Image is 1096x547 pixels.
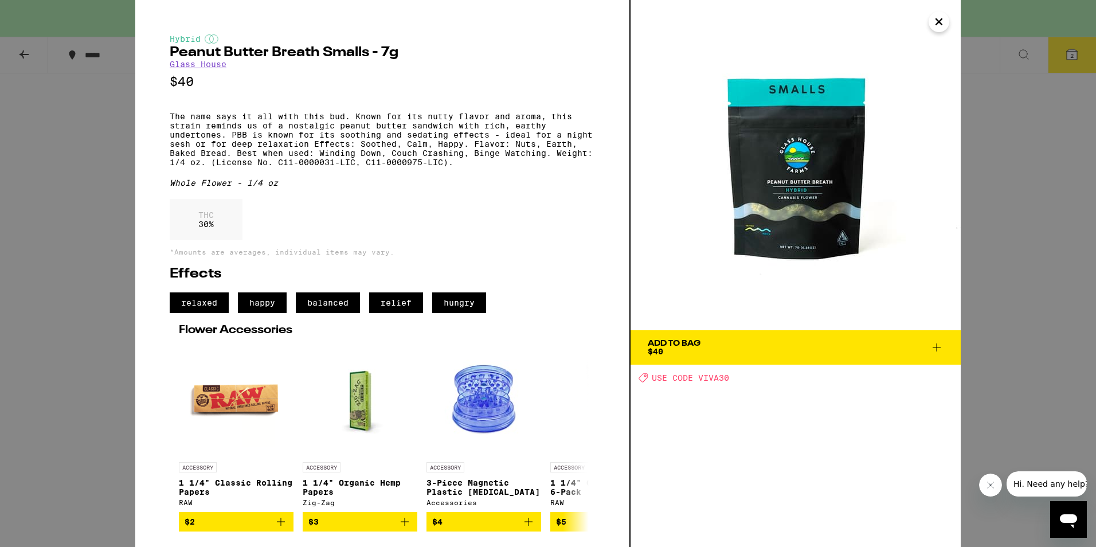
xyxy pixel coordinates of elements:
[185,517,195,526] span: $2
[179,512,293,532] button: Add to bag
[550,499,665,506] div: RAW
[303,462,340,472] p: ACCESSORY
[170,248,595,256] p: *Amounts are averages, individual items may vary.
[369,292,423,313] span: relief
[198,210,214,220] p: THC
[170,75,595,89] p: $40
[929,11,949,32] button: Close
[170,60,226,69] a: Glass House
[179,478,293,497] p: 1 1/4" Classic Rolling Papers
[426,512,541,532] button: Add to bag
[426,462,464,472] p: ACCESSORY
[426,499,541,506] div: Accessories
[652,373,729,382] span: USE CODE VIVA30
[303,342,417,456] img: Zig-Zag - 1 1/4" Organic Hemp Papers
[303,512,417,532] button: Add to bag
[179,462,217,472] p: ACCESSORY
[648,339,700,347] div: Add To Bag
[170,267,595,281] h2: Effects
[550,462,588,472] p: ACCESSORY
[631,330,961,365] button: Add To Bag$40
[296,292,360,313] span: balanced
[432,292,486,313] span: hungry
[303,499,417,506] div: Zig-Zag
[426,342,541,456] img: Accessories - 3-Piece Magnetic Plastic Grinder
[556,517,566,526] span: $5
[550,342,665,456] img: RAW - 1 1/4" Classic Cones 6-Pack
[179,342,293,456] img: RAW - 1 1/4" Classic Rolling Papers
[550,512,665,532] button: Add to bag
[303,342,417,512] a: Open page for 1 1/4" Organic Hemp Papers from Zig-Zag
[308,517,319,526] span: $3
[179,325,586,336] h2: Flower Accessories
[1050,501,1087,538] iframe: Button to launch messaging window
[170,178,595,187] div: Whole Flower - 1/4 oz
[170,292,229,313] span: relaxed
[170,112,595,167] p: The name says it all with this bud. Known for its nutty flavor and aroma, this strain reminds us ...
[170,34,595,44] div: Hybrid
[303,478,417,497] p: 1 1/4" Organic Hemp Papers
[7,8,83,17] span: Hi. Need any help?
[426,342,541,512] a: Open page for 3-Piece Magnetic Plastic Grinder from Accessories
[179,499,293,506] div: RAW
[205,34,218,44] img: hybridColor.svg
[550,342,665,512] a: Open page for 1 1/4" Classic Cones 6-Pack from RAW
[426,478,541,497] p: 3-Piece Magnetic Plastic [MEDICAL_DATA]
[170,46,595,60] h2: Peanut Butter Breath Smalls - 7g
[1007,471,1087,497] iframe: Message from company
[648,347,663,356] span: $40
[432,517,443,526] span: $4
[979,474,1002,497] iframe: Close message
[179,342,293,512] a: Open page for 1 1/4" Classic Rolling Papers from RAW
[238,292,287,313] span: happy
[170,199,242,240] div: 30 %
[550,478,665,497] p: 1 1/4" Classic Cones 6-Pack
